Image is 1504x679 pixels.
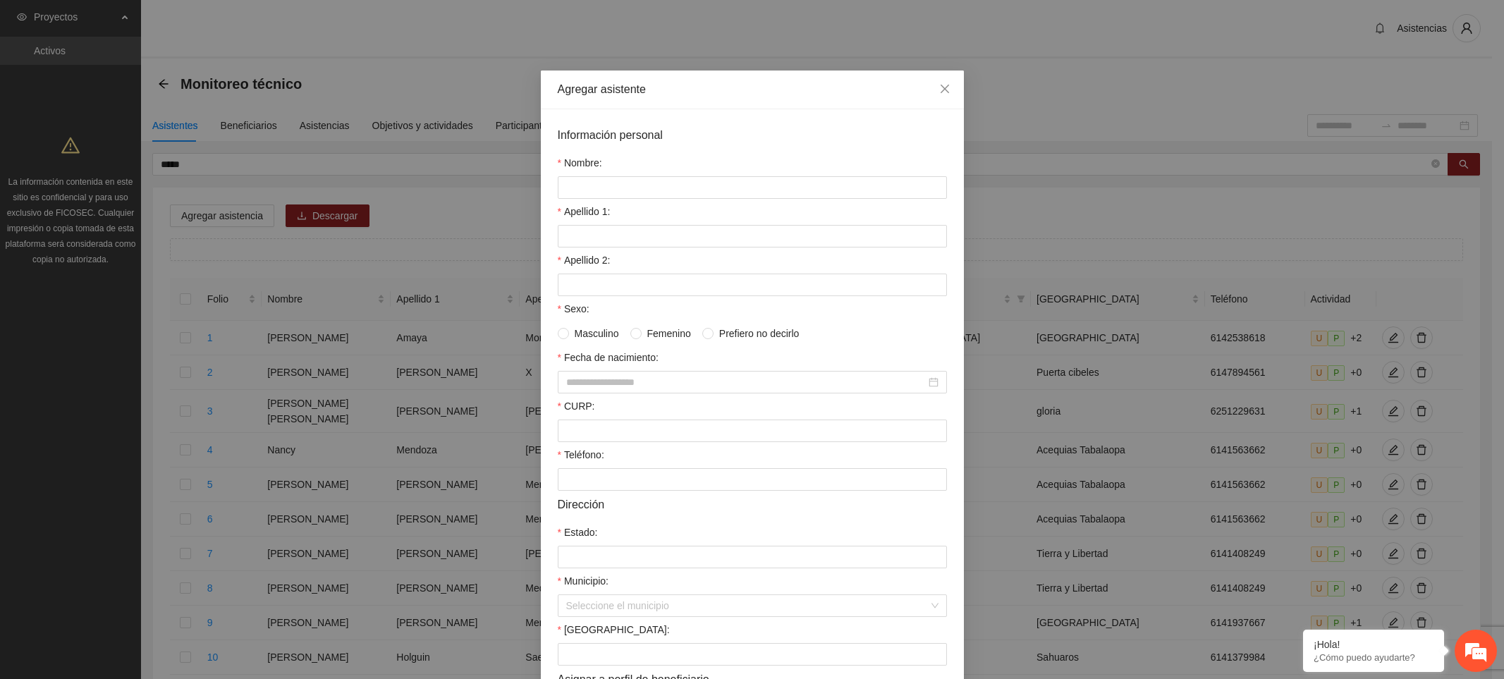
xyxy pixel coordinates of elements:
label: Nombre: [558,155,602,171]
span: Dirección [558,496,605,513]
label: CURP: [558,398,595,414]
p: ¿Cómo puedo ayudarte? [1314,652,1433,663]
label: Estado: [558,525,598,540]
label: Municipio: [558,573,609,589]
button: Close [926,71,964,109]
input: Nombre: [558,176,947,199]
label: Teléfono: [558,447,604,463]
input: Municipio: [566,595,929,616]
input: Apellido 1: [558,225,947,247]
span: Información personal [558,126,663,144]
input: CURP: [558,420,947,442]
span: Femenino [642,326,697,341]
span: close [939,83,950,94]
input: Estado: [558,546,947,568]
span: Prefiero no decirlo [714,326,805,341]
input: Fecha de nacimiento: [566,374,926,390]
input: Colonia: [558,643,947,666]
span: Masculino [569,326,625,341]
label: Sexo: [558,301,589,317]
div: ¡Hola! [1314,639,1433,650]
label: Fecha de nacimiento: [558,350,659,365]
label: Apellido 1: [558,204,611,219]
input: Apellido 2: [558,274,947,296]
label: Apellido 2: [558,252,611,268]
label: Colonia: [558,622,670,637]
div: Agregar asistente [558,82,947,97]
input: Teléfono: [558,468,947,491]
